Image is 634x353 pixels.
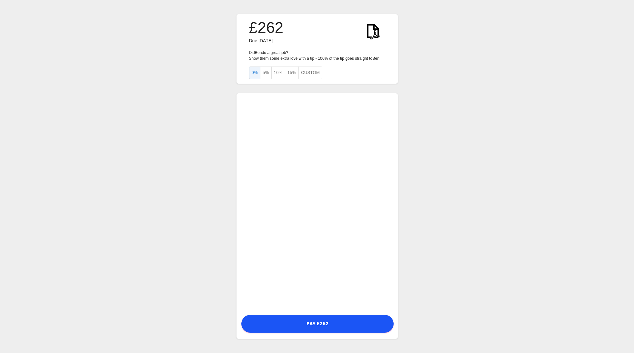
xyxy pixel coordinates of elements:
[240,97,395,311] iframe: Secure payment input frame
[249,67,261,79] button: 0%
[241,315,394,333] button: Pay £262
[249,50,380,61] p: Did Ben do a great job? Show them some extra love with a tip - 100% of the tip goes straight to Ben
[249,38,273,43] span: Due [DATE]
[361,19,385,43] img: KWtEnYElUAjQEnRfPUW9W5ea6t5aBiGYRiGYRiGYRg1o9H4B2ScLFicwGxqAAAAAElFTkSuQmCC
[260,67,272,79] button: 5%
[298,67,322,79] button: Custom
[249,19,284,37] h3: £262
[285,67,299,79] button: 15%
[271,67,285,79] button: 10%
